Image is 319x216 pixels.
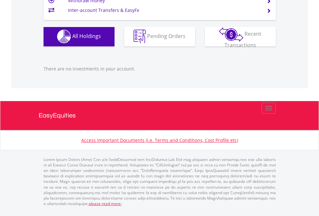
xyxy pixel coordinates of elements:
img: transactions-zar-wht.png [219,27,243,42]
p: Lorem Ipsum Dolors (Ame) Con a/e SeddOeiusmod tem InciDiduntut Lab Etd mag aliquaen admin veniamq... [44,157,276,206]
button: Pending Orders [124,27,195,46]
td: Inter-account Transfers & EasyFx [68,5,259,15]
img: pending_instructions-wht.png [134,30,146,43]
a: EasyEquities [39,101,281,130]
img: holdings-wht.png [57,30,71,43]
button: All Holdings [44,27,115,46]
span: All Holdings [72,33,101,40]
a: Access Important Documents (i.e. Terms and Conditions, Cost Profile etc) [81,137,238,143]
button: Recent Transactions [205,27,276,46]
a: please read more: [89,201,122,206]
span: Pending Orders [147,33,185,40]
span: Recent Transactions [224,30,262,49]
p: There are no investments in your account. [44,66,276,72]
